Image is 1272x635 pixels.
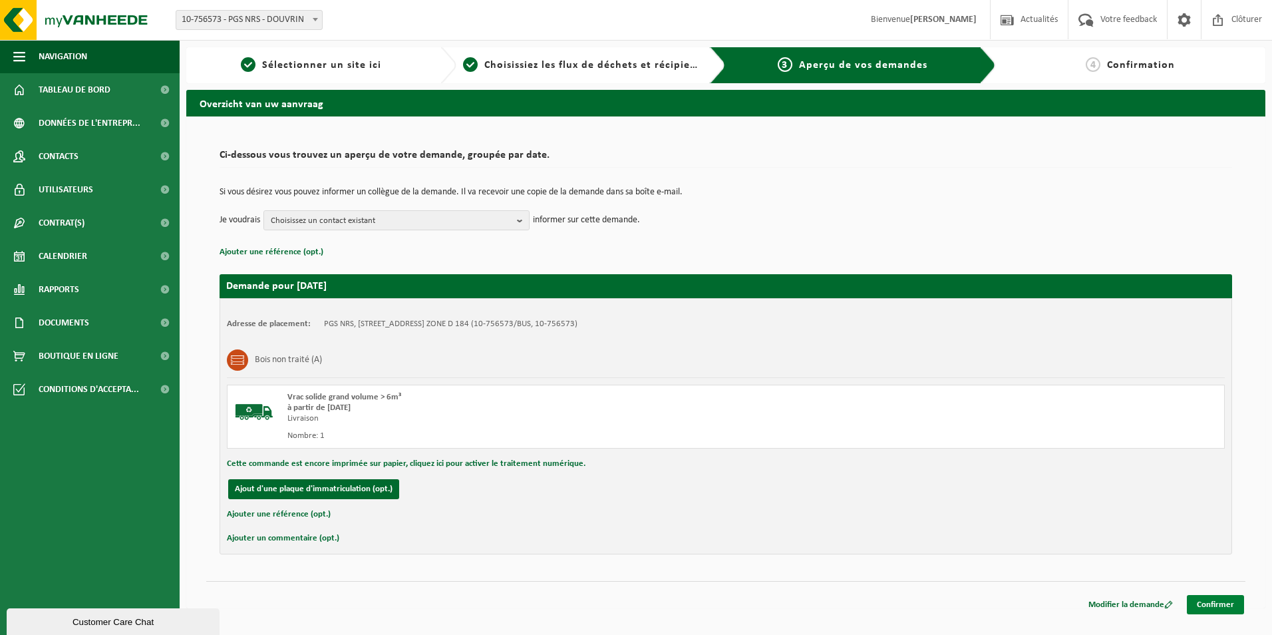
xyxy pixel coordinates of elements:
span: Calendrier [39,240,87,273]
span: Confirmation [1107,60,1175,71]
strong: à partir de [DATE] [287,403,351,412]
a: Modifier la demande [1078,595,1183,614]
button: Ajout d'une plaque d'immatriculation (opt.) [228,479,399,499]
h2: Overzicht van uw aanvraag [186,90,1265,116]
span: Choisissiez les flux de déchets et récipients [484,60,706,71]
a: Confirmer [1187,595,1244,614]
h3: Bois non traité (A) [255,349,322,371]
div: Livraison [287,413,779,424]
span: Données de l'entrepr... [39,106,140,140]
span: Contrat(s) [39,206,84,240]
img: BL-SO-LV.png [234,392,274,432]
span: 10-756573 - PGS NRS - DOUVRIN [176,10,323,30]
div: Nombre: 1 [287,431,779,441]
button: Choisissez un contact existant [263,210,530,230]
button: Ajouter un commentaire (opt.) [227,530,339,547]
iframe: chat widget [7,606,222,635]
strong: [PERSON_NAME] [910,15,977,25]
span: 2 [463,57,478,72]
span: Aperçu de vos demandes [799,60,927,71]
span: 1 [241,57,255,72]
a: 2Choisissiez les flux de déchets et récipients [463,57,700,73]
span: 4 [1086,57,1100,72]
span: 3 [778,57,792,72]
strong: Adresse de placement: [227,319,311,328]
span: Navigation [39,40,87,73]
strong: Demande pour [DATE] [226,281,327,292]
span: Choisissez un contact existant [271,211,512,231]
a: 1Sélectionner un site ici [193,57,430,73]
span: Tableau de bord [39,73,110,106]
span: Utilisateurs [39,173,93,206]
span: Rapports [39,273,79,306]
span: 10-756573 - PGS NRS - DOUVRIN [176,11,322,29]
p: Si vous désirez vous pouvez informer un collègue de la demande. Il va recevoir une copie de la de... [220,188,1232,197]
span: Conditions d'accepta... [39,373,139,406]
span: Vrac solide grand volume > 6m³ [287,393,401,401]
p: informer sur cette demande. [533,210,640,230]
span: Boutique en ligne [39,339,118,373]
h2: Ci-dessous vous trouvez un aperçu de votre demande, groupée par date. [220,150,1232,168]
button: Cette commande est encore imprimée sur papier, cliquez ici pour activer le traitement numérique. [227,455,585,473]
button: Ajouter une référence (opt.) [220,244,323,261]
span: Documents [39,306,89,339]
span: Sélectionner un site ici [262,60,381,71]
p: Je voudrais [220,210,260,230]
td: PGS NRS, [STREET_ADDRESS] ZONE D 184 (10-756573/BUS, 10-756573) [324,319,577,329]
button: Ajouter une référence (opt.) [227,506,331,523]
span: Contacts [39,140,79,173]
